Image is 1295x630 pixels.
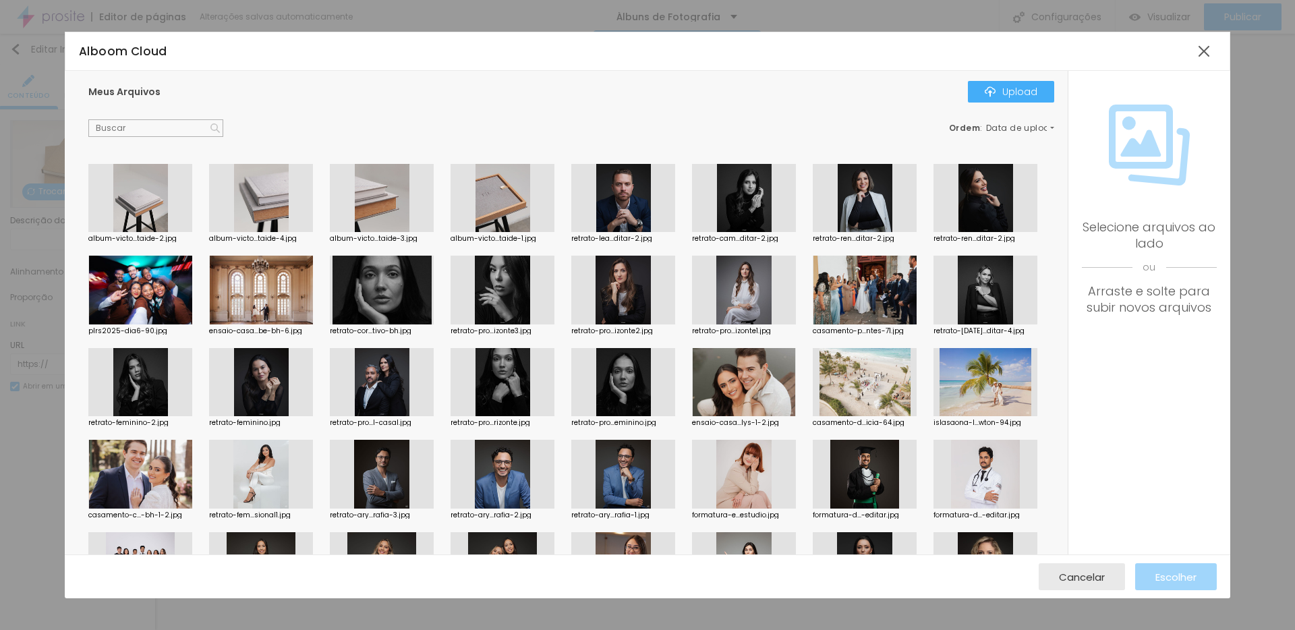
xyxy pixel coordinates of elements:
span: Alboom Cloud [79,43,167,59]
div: retrato-ary...rafia-3.jpg [330,512,434,519]
div: retrato-ren...ditar-2.jpg [933,235,1037,242]
span: Escolher [1155,571,1197,583]
span: Ordem [949,122,981,134]
img: Icone [210,123,220,133]
div: album-victo...taide-3.jpg [330,235,434,242]
div: casamento-p...ntes-71.jpg [813,328,917,335]
div: retrato-ren...ditar-2.jpg [813,235,917,242]
div: retrato-pro...izonte1.jpg [692,328,796,335]
div: casamento-c...-bh-1-2.jpg [88,512,192,519]
div: retrato-ary...rafia-1.jpg [571,512,675,519]
div: retrato-fem...sional1.jpg [209,512,313,519]
div: Selecione arquivos ao lado Arraste e solte para subir novos arquivos [1082,219,1217,316]
div: retrato-feminino-2.jpg [88,420,192,426]
div: casamento-d...icia-64.jpg [813,420,917,426]
div: retrato-[DATE]...ditar-4.jpg [933,328,1037,335]
div: retrato-cam...ditar-2.jpg [692,235,796,242]
button: Escolher [1135,563,1217,590]
div: retrato-pro...eminino.jpg [571,420,675,426]
div: retrato-cor...tivo-bh.jpg [330,328,434,335]
div: Upload [985,86,1037,97]
div: retrato-pro...izonte3.jpg [451,328,554,335]
span: Data de upload [986,124,1056,132]
div: islasaona-l...wton-94.jpg [933,420,1037,426]
div: album-victo...taide-4.jpg [209,235,313,242]
div: retrato-feminino.jpg [209,420,313,426]
div: retrato-pro...rizonte.jpg [451,420,554,426]
div: album-victo...taide-2.jpg [88,235,192,242]
div: retrato-pro...izonte2.jpg [571,328,675,335]
div: retrato-ary...rafia-2.jpg [451,512,554,519]
span: Meus Arquivos [88,85,161,98]
img: Icone [1109,105,1190,185]
button: IconeUpload [968,81,1054,103]
div: plrs2025-dia6-90.jpg [88,328,192,335]
img: Icone [985,86,996,97]
div: ensaio-casa...lys-1-2.jpg [692,420,796,426]
span: ou [1082,252,1217,283]
button: Cancelar [1039,563,1125,590]
div: retrato-lea...ditar-2.jpg [571,235,675,242]
div: album-victo...taide-1.jpg [451,235,554,242]
div: retrato-pro...l-casal.jpg [330,420,434,426]
div: : [949,124,1054,132]
div: formatura-d...-editar.jpg [933,512,1037,519]
div: formatura-e...estudio.jpg [692,512,796,519]
span: Cancelar [1059,571,1105,583]
div: ensaio-casa...be-bh-6.jpg [209,328,313,335]
input: Buscar [88,119,223,137]
div: formatura-d...-editar.jpg [813,512,917,519]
